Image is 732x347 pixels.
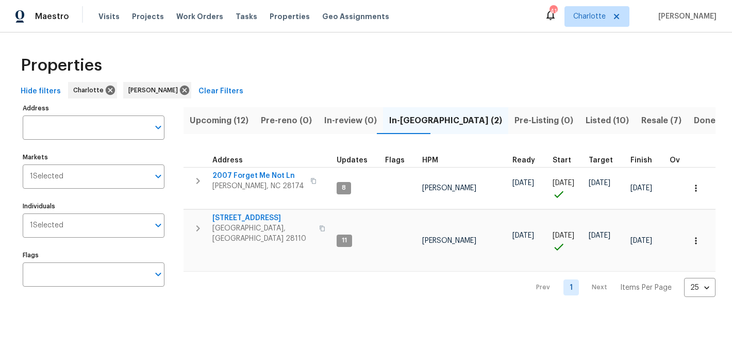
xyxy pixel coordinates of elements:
[630,157,661,164] div: Projected renovation finish date
[151,218,165,233] button: Open
[151,169,165,184] button: Open
[630,157,652,164] span: Finish
[620,283,672,293] p: Items Per Page
[16,82,65,101] button: Hide filters
[68,82,117,98] div: Charlotte
[526,278,716,297] nav: Pagination Navigation
[324,113,377,128] span: In-review (0)
[98,11,120,22] span: Visits
[422,237,476,244] span: [PERSON_NAME]
[630,237,652,244] span: [DATE]
[270,11,310,22] span: Properties
[553,157,580,164] div: Actual renovation start date
[236,13,257,20] span: Tasks
[132,11,164,22] span: Projects
[23,203,164,209] label: Individuals
[512,179,534,187] span: [DATE]
[589,232,610,239] span: [DATE]
[589,157,613,164] span: Target
[654,11,717,22] span: [PERSON_NAME]
[563,279,579,295] a: Goto page 1
[212,157,243,164] span: Address
[512,157,544,164] div: Earliest renovation start date (first business day after COE or Checkout)
[338,184,350,192] span: 8
[684,274,716,301] div: 25
[550,6,557,16] div: 41
[553,157,571,164] span: Start
[176,11,223,22] span: Work Orders
[512,232,534,239] span: [DATE]
[338,236,351,245] span: 11
[194,82,247,101] button: Clear Filters
[589,157,622,164] div: Target renovation project end date
[670,157,706,164] div: Days past target finish date
[212,213,313,223] span: [STREET_ADDRESS]
[151,267,165,282] button: Open
[212,171,304,181] span: 2007 Forget Me Not Ln
[73,85,108,95] span: Charlotte
[548,210,585,272] td: Project started on time
[151,120,165,135] button: Open
[573,11,606,22] span: Charlotte
[514,113,573,128] span: Pre-Listing (0)
[212,181,304,191] span: [PERSON_NAME], NC 28174
[586,113,629,128] span: Listed (10)
[23,154,164,160] label: Markets
[198,85,243,98] span: Clear Filters
[385,157,405,164] span: Flags
[23,252,164,258] label: Flags
[553,179,574,187] span: [DATE]
[21,60,102,71] span: Properties
[641,113,681,128] span: Resale (7)
[389,113,502,128] span: In-[GEOGRAPHIC_DATA] (2)
[548,167,585,209] td: Project started on time
[512,157,535,164] span: Ready
[589,179,610,187] span: [DATE]
[422,185,476,192] span: [PERSON_NAME]
[422,157,438,164] span: HPM
[630,185,652,192] span: [DATE]
[322,11,389,22] span: Geo Assignments
[261,113,312,128] span: Pre-reno (0)
[123,82,191,98] div: [PERSON_NAME]
[212,223,313,244] span: [GEOGRAPHIC_DATA], [GEOGRAPHIC_DATA] 28110
[21,85,61,98] span: Hide filters
[30,221,63,230] span: 1 Selected
[553,232,574,239] span: [DATE]
[23,105,164,111] label: Address
[337,157,368,164] span: Updates
[128,85,182,95] span: [PERSON_NAME]
[190,113,248,128] span: Upcoming (12)
[30,172,63,181] span: 1 Selected
[670,157,696,164] span: Overall
[35,11,69,22] span: Maestro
